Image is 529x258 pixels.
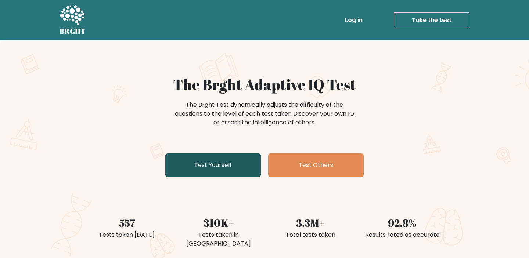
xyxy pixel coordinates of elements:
div: 3.3M+ [269,215,352,230]
a: Test Yourself [165,153,261,177]
a: Log in [342,13,366,28]
h5: BRGHT [60,27,86,36]
div: Tests taken [DATE] [85,230,168,239]
a: BRGHT [60,3,86,37]
div: 92.8% [361,215,444,230]
a: Test Others [268,153,364,177]
h1: The Brght Adaptive IQ Test [85,76,444,93]
div: Results rated as accurate [361,230,444,239]
div: Total tests taken [269,230,352,239]
div: Tests taken in [GEOGRAPHIC_DATA] [177,230,260,248]
div: The Brght Test dynamically adjusts the difficulty of the questions to the level of each test take... [173,101,356,127]
div: 557 [85,215,168,230]
a: Take the test [394,12,469,28]
div: 310K+ [177,215,260,230]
